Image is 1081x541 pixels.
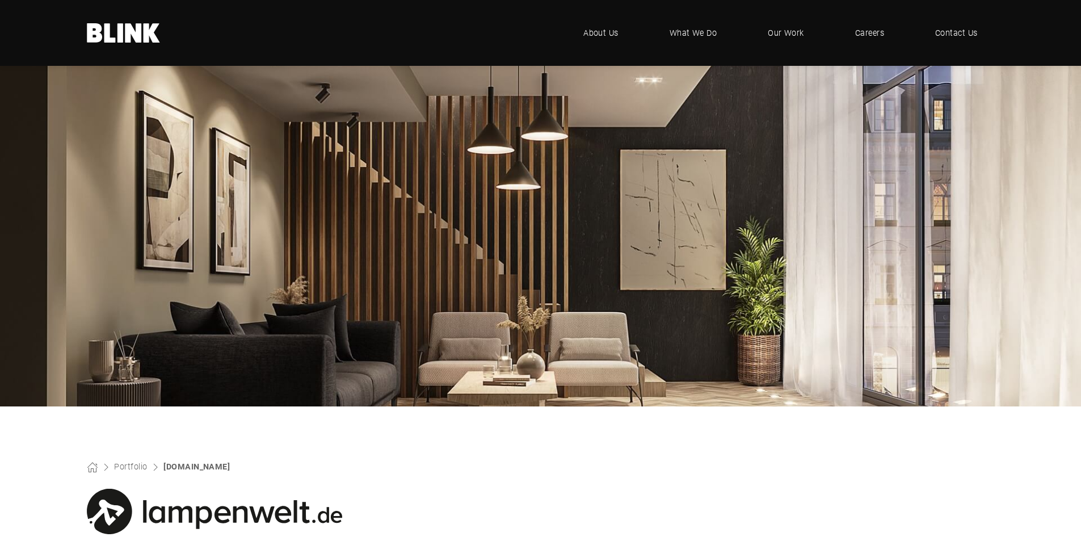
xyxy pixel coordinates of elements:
span: What We Do [670,27,717,39]
a: Careers [838,16,901,50]
a: About Us [566,16,636,50]
a: What We Do [653,16,734,50]
span: Contact Us [935,27,978,39]
span: About Us [583,27,619,39]
a: [DOMAIN_NAME] [163,461,230,472]
a: Portfolio [114,461,147,472]
a: Contact Us [918,16,995,50]
a: Home [87,23,161,43]
img: Lampenwelt.de [87,489,342,534]
span: Careers [855,27,884,39]
span: Our Work [768,27,804,39]
a: Our Work [751,16,821,50]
